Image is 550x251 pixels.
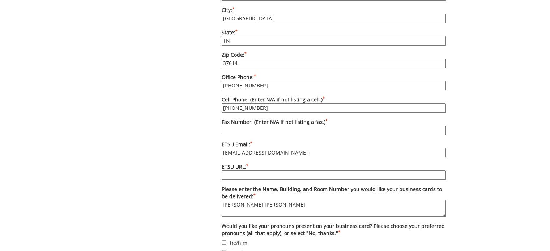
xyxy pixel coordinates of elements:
[222,81,446,90] input: Office Phone:*
[222,29,446,46] label: State:
[222,14,446,23] input: City:*
[222,118,446,135] label: Fax Number: (Enter N/A if not listing a fax.)
[222,36,446,46] input: State:*
[222,141,446,157] label: ETSU Email:
[222,170,446,180] input: ETSU URL:*
[222,51,446,68] label: Zip Code:
[222,59,446,68] input: Zip Code:*
[222,222,446,237] label: Would you like your pronouns present on your business card? Please choose your preferred pronouns...
[222,200,446,217] textarea: Please enter the Name, Building, and Room Number you would like your business cards to be deliver...
[222,7,446,23] label: City:
[222,240,226,245] input: he/him
[222,186,446,217] label: Please enter the Name, Building, and Room Number you would like your business cards to be delivered:
[222,103,446,113] input: Cell Phone: (Enter N/A if not listing a cell.)*
[222,163,446,180] label: ETSU URL:
[222,148,446,157] input: ETSU Email:*
[222,239,446,247] label: he/him
[222,74,446,90] label: Office Phone:
[222,96,446,113] label: Cell Phone: (Enter N/A if not listing a cell.)
[222,126,446,135] input: Fax Number: (Enter N/A if not listing a fax.)*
